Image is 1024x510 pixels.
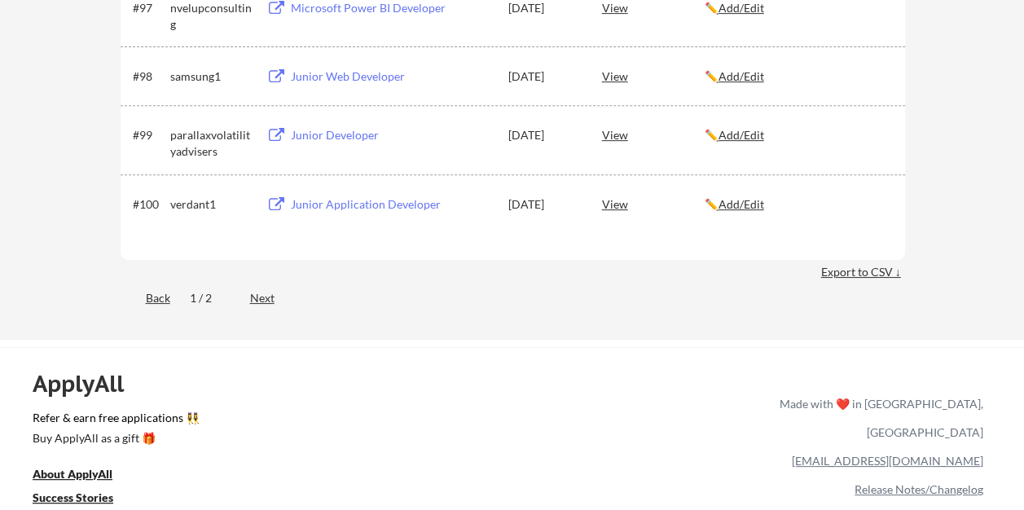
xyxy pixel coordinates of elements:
a: About ApplyAll [33,465,135,486]
div: View [602,61,705,90]
div: [DATE] [508,196,580,213]
u: Add/Edit [719,1,764,15]
a: [EMAIL_ADDRESS][DOMAIN_NAME] [792,454,983,468]
div: ✏️ [705,68,890,85]
div: Export to CSV ↓ [821,264,905,280]
u: Add/Edit [719,197,764,211]
div: parallaxvolatilityadvisers [170,127,252,159]
a: Buy ApplyAll as a gift 🎁 [33,429,196,450]
u: Add/Edit [719,69,764,83]
div: 1 / 2 [190,290,231,306]
div: #99 [133,127,165,143]
u: About ApplyAll [33,467,112,481]
a: Refer & earn free applications 👯‍♀️ [33,412,439,429]
div: ✏️ [705,127,890,143]
div: View [602,120,705,149]
div: Buy ApplyAll as a gift 🎁 [33,433,196,444]
div: #98 [133,68,165,85]
u: Success Stories [33,490,113,504]
div: samsung1 [170,68,252,85]
div: Next [250,290,293,306]
div: ApplyAll [33,370,143,398]
div: [DATE] [508,127,580,143]
div: [DATE] [508,68,580,85]
div: #100 [133,196,165,213]
a: Success Stories [33,489,135,509]
div: Junior Web Developer [291,68,493,85]
div: Junior Application Developer [291,196,493,213]
u: Add/Edit [719,128,764,142]
a: Release Notes/Changelog [855,482,983,496]
div: Back [121,290,170,306]
div: verdant1 [170,196,252,213]
div: ✏️ [705,196,890,213]
div: View [602,189,705,218]
div: Junior Developer [291,127,493,143]
div: Made with ❤️ in [GEOGRAPHIC_DATA], [GEOGRAPHIC_DATA] [773,389,983,446]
